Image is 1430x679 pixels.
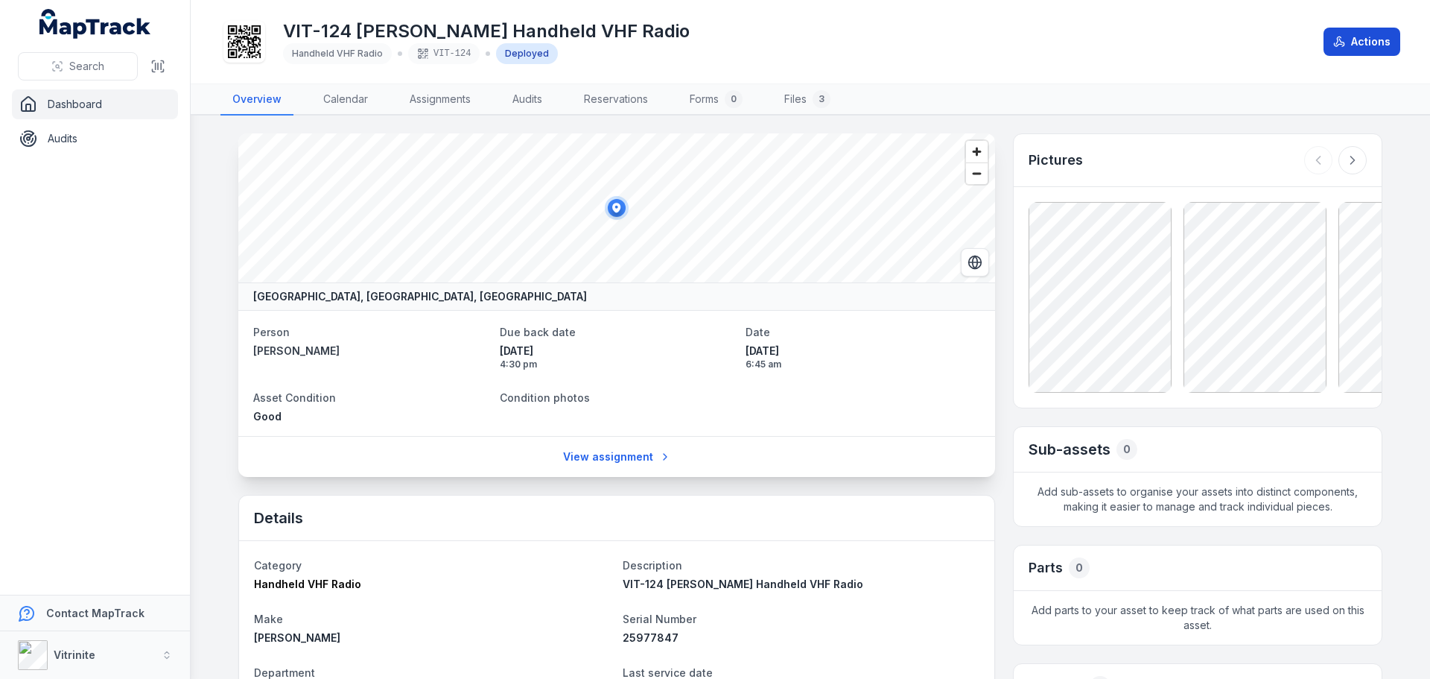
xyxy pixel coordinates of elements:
[254,578,361,590] span: Handheld VHF Radio
[500,359,734,370] span: 4:30 pm
[623,666,713,679] span: Last service date
[18,52,138,80] button: Search
[253,326,290,338] span: Person
[311,84,380,116] a: Calendar
[1029,558,1063,578] h3: Parts
[813,90,830,108] div: 3
[623,631,679,644] span: 25977847
[12,89,178,119] a: Dashboard
[500,344,734,359] span: [DATE]
[623,559,682,572] span: Description
[253,289,587,304] strong: [GEOGRAPHIC_DATA], [GEOGRAPHIC_DATA], [GEOGRAPHIC_DATA]
[500,84,554,116] a: Audits
[253,344,488,359] a: [PERSON_NAME]
[398,84,483,116] a: Assignments
[623,578,863,590] span: VIT-124 [PERSON_NAME] Handheld VHF Radio
[1069,558,1090,578] div: 0
[623,613,696,625] span: Serial Number
[572,84,660,116] a: Reservations
[746,344,980,370] time: 9/24/2025, 6:45:35 AM
[725,90,743,108] div: 0
[253,410,282,423] span: Good
[1116,439,1137,460] div: 0
[220,84,293,116] a: Overview
[254,631,340,644] span: [PERSON_NAME]
[46,607,144,619] strong: Contact MapTrack
[292,48,383,59] span: Handheld VHF Radio
[500,344,734,370] time: 9/24/2025, 4:30:00 PM
[500,326,576,338] span: Due back date
[553,443,681,471] a: View assignment
[1014,473,1382,526] span: Add sub-assets to organise your assets into distinct components, making it easier to manage and t...
[966,162,988,184] button: Zoom out
[772,84,842,116] a: Files3
[12,124,178,154] a: Audits
[1029,150,1083,171] h3: Pictures
[283,19,690,43] h1: VIT-124 [PERSON_NAME] Handheld VHF Radio
[254,666,315,679] span: Department
[1014,591,1382,645] span: Add parts to your asset to keep track of what parts are used on this asset.
[253,391,336,404] span: Asset Condition
[746,359,980,370] span: 6:45 am
[678,84,754,116] a: Forms0
[500,391,590,404] span: Condition photos
[39,9,151,39] a: MapTrack
[496,43,558,64] div: Deployed
[408,43,480,64] div: VIT-124
[69,59,104,74] span: Search
[966,141,988,162] button: Zoom in
[54,648,95,661] strong: Vitrinite
[961,248,989,277] button: Switch to Satellite View
[238,133,995,282] canvas: Map
[254,613,283,625] span: Make
[746,344,980,359] span: [DATE]
[254,508,303,528] h2: Details
[746,326,770,338] span: Date
[1323,28,1400,56] button: Actions
[254,559,302,572] span: Category
[1029,439,1110,460] h2: Sub-assets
